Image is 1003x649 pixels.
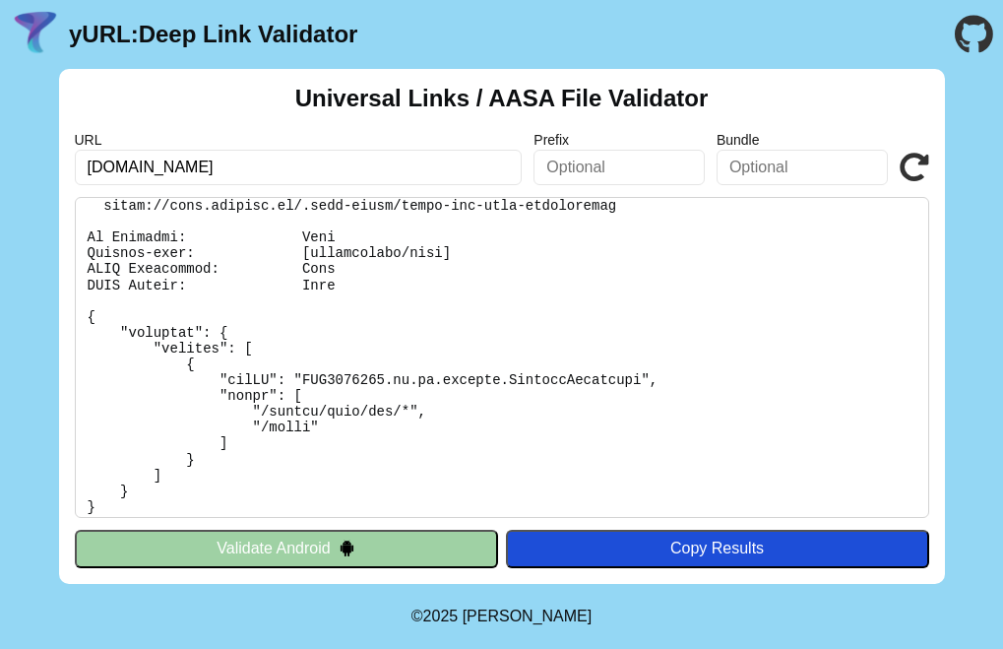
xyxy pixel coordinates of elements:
footer: © [411,584,592,649]
label: URL [75,132,523,148]
span: 2025 [423,608,459,624]
input: Optional [533,150,705,185]
label: Prefix [533,132,705,148]
a: yURL:Deep Link Validator [69,21,357,48]
h2: Universal Links / AASA File Validator [295,85,709,112]
label: Bundle [717,132,888,148]
button: Copy Results [506,530,929,567]
pre: Lorem ipsu do: sitam://cons.adipisc.el/.sedd-eiusm/tempo-inc-utla-etdoloremag Al Enimadmi: Veni Q... [75,197,929,518]
img: yURL Logo [10,9,61,60]
a: Michael Ibragimchayev's Personal Site [463,608,593,624]
input: Optional [717,150,888,185]
button: Validate Android [75,530,498,567]
div: Copy Results [516,540,919,557]
input: Required [75,150,523,185]
img: droidIcon.svg [339,540,355,556]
